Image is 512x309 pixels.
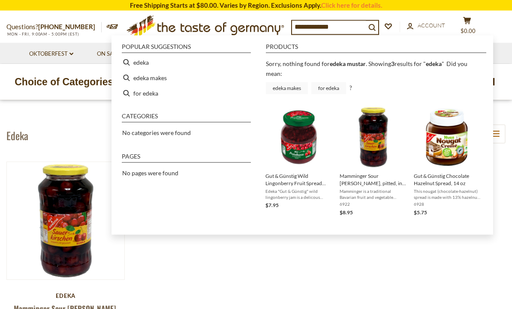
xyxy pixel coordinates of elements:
a: for edeka [311,82,346,94]
li: Pages [122,153,251,163]
span: This nougat (chocolate-hazelnut) spread is made with 13% hazelnuts and cocoa. A tasty breakfast s... [414,188,481,200]
span: 6928 [414,201,481,207]
span: $0.00 [461,27,476,34]
img: Edeka Wild Lingonberry [268,106,330,168]
a: On Sale [97,49,126,59]
span: Gut & Günstig Chocolate Hazelnut Spread, 14 oz [414,172,481,187]
b: 3 [391,60,395,67]
span: $7.95 [265,202,279,208]
span: No categories were found [122,129,191,136]
li: edeka [118,55,254,70]
a: Oktoberfest [29,49,73,59]
a: [PHONE_NUMBER] [38,23,95,30]
img: Mamminger [7,162,124,280]
span: Gut & Günstig Wild Lingonberry Fruit Spread 390g [265,172,333,187]
a: Account [407,21,445,30]
span: Account [418,22,445,29]
span: Edeka "Gut & Günstig" wild lingonberry jam is a delicous spread that captures the tart yet sweet ... [265,188,333,200]
li: Mamminger Sour Morello Cherries, pitted, in Glass Jar, 24.3 fl. oz. [336,103,410,220]
span: Mamminger is a traditional Bavarian fruit and vegetable processor, whose product lines are sold u... [340,188,407,200]
a: edeka makes [266,82,308,94]
a: Click here for details. [321,1,382,9]
div: Did you mean: ? [266,60,467,91]
span: Sorry, nothing found for . [266,60,367,67]
span: $5.75 [414,209,427,216]
li: Categories [122,113,251,123]
span: Mamminger Sour [PERSON_NAME], pitted, in Glass Jar, 24.3 fl. oz. [340,172,407,187]
a: edeka [426,60,442,67]
p: Questions? [6,21,102,33]
a: Edeka Wild LingonberryGut & Günstig Wild Lingonberry Fruit Spread 390gEdeka "Gut & Günstig" wild ... [265,106,333,217]
li: for edeka [118,86,254,101]
li: edeka makes [118,70,254,86]
a: Mamminger Sour [PERSON_NAME], pitted, in Glass Jar, 24.3 fl. oz.Mamminger is a traditional Bavari... [340,106,407,217]
span: Showing results for " " [368,60,444,67]
span: MON - FRI, 9:00AM - 5:00PM (EST) [6,32,79,36]
span: No pages were found [122,169,178,177]
b: edeka mustar [330,60,366,67]
span: 6922 [340,201,407,207]
li: Popular suggestions [122,44,251,53]
li: Gut & Günstig Wild Lingonberry Fruit Spread 390g [262,103,336,220]
div: Edeka [6,293,125,300]
button: $0.00 [454,17,480,38]
a: Gut & Günstig Chocolate Hazelnut Spread, 14 ozThis nougat (chocolate-hazelnut) spread is made wit... [414,106,481,217]
li: Gut & Günstig Chocolate Hazelnut Spread, 14 oz [410,103,485,220]
div: Instant Search Results [111,36,493,235]
h1: Edeka [6,129,28,142]
li: Products [266,44,486,53]
span: $8.95 [340,209,353,216]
